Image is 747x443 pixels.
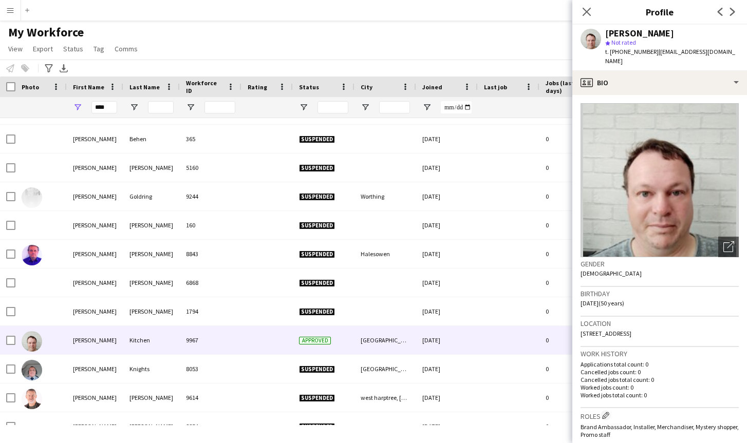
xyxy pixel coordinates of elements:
[73,83,104,91] span: First Name
[581,383,739,391] p: Worked jobs count: 0
[539,355,606,383] div: 0
[416,182,478,210] div: [DATE]
[123,355,180,383] div: Knights
[581,410,739,421] h3: Roles
[29,42,57,55] a: Export
[180,211,241,239] div: 160
[67,240,123,268] div: [PERSON_NAME]
[123,240,180,268] div: [PERSON_NAME]
[123,326,180,354] div: Kitchen
[581,349,739,358] h3: Work history
[110,42,142,55] a: Comms
[123,153,180,182] div: [PERSON_NAME]
[67,297,123,325] div: [PERSON_NAME]
[67,153,123,182] div: [PERSON_NAME]
[581,269,642,277] span: [DEMOGRAPHIC_DATA]
[354,240,416,268] div: Halesowen
[539,383,606,412] div: 0
[22,389,42,409] img: Paul Martin
[539,268,606,297] div: 0
[581,360,739,368] p: Applications total count: 0
[484,83,507,91] span: Last job
[539,125,606,153] div: 0
[22,331,42,352] img: Paul Kitchen
[605,29,674,38] div: [PERSON_NAME]
[299,193,335,201] span: Suspended
[248,83,267,91] span: Rating
[611,38,636,46] span: Not rated
[572,5,747,18] h3: Profile
[581,423,739,438] span: Brand Ambassador, Installer, Merchandiser, Mystery shopper, Promo staff
[180,297,241,325] div: 1794
[123,211,180,239] div: [PERSON_NAME]
[33,44,53,53] span: Export
[416,383,478,412] div: [DATE]
[89,42,108,55] a: Tag
[180,268,241,297] div: 6868
[416,211,478,239] div: [DATE]
[539,153,606,182] div: 0
[422,103,432,112] button: Open Filter Menu
[67,412,123,440] div: [PERSON_NAME]
[148,101,174,113] input: Last Name Filter Input
[581,368,739,376] p: Cancelled jobs count: 0
[416,412,478,440] div: [DATE]
[299,337,331,344] span: Approved
[416,297,478,325] div: [DATE]
[123,412,180,440] div: [PERSON_NAME]
[299,251,335,258] span: Suspended
[361,83,372,91] span: City
[67,268,123,297] div: [PERSON_NAME]
[123,383,180,412] div: [PERSON_NAME]
[318,101,348,113] input: Status Filter Input
[129,103,139,112] button: Open Filter Menu
[605,48,659,55] span: t. [PHONE_NUMBER]
[67,182,123,210] div: [PERSON_NAME]
[299,103,308,112] button: Open Filter Menu
[67,383,123,412] div: [PERSON_NAME]
[581,330,631,337] span: [STREET_ADDRESS]
[180,153,241,182] div: 5160
[299,164,335,172] span: Suspended
[67,125,123,153] div: [PERSON_NAME]
[581,289,739,298] h3: Birthday
[299,423,335,431] span: Suspended
[581,376,739,383] p: Cancelled jobs total count: 0
[299,365,335,373] span: Suspended
[539,326,606,354] div: 0
[539,412,606,440] div: 0
[299,308,335,316] span: Suspended
[180,326,241,354] div: 9967
[416,268,478,297] div: [DATE]
[67,326,123,354] div: [PERSON_NAME]
[123,182,180,210] div: Goldring
[718,237,739,257] div: Open photos pop-in
[94,44,104,53] span: Tag
[354,182,416,210] div: Worthing
[22,360,42,380] img: Paul Knights
[180,182,241,210] div: 9244
[91,101,117,113] input: First Name Filter Input
[441,101,472,113] input: Joined Filter Input
[22,187,42,208] img: Paul Goldring
[59,42,87,55] a: Status
[581,319,739,328] h3: Location
[299,279,335,287] span: Suspended
[123,297,180,325] div: [PERSON_NAME]
[186,79,223,94] span: Workforce ID
[581,299,624,307] span: [DATE] (50 years)
[354,355,416,383] div: [GEOGRAPHIC_DATA]
[581,103,739,257] img: Crew avatar or photo
[4,42,27,55] a: View
[416,240,478,268] div: [DATE]
[581,259,739,268] h3: Gender
[180,355,241,383] div: 8053
[299,136,335,143] span: Suspended
[422,83,442,91] span: Joined
[22,83,39,91] span: Photo
[123,268,180,297] div: [PERSON_NAME]
[58,62,70,74] app-action-btn: Export XLSX
[581,391,739,399] p: Worked jobs total count: 0
[416,355,478,383] div: [DATE]
[546,79,588,94] span: Jobs (last 90 days)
